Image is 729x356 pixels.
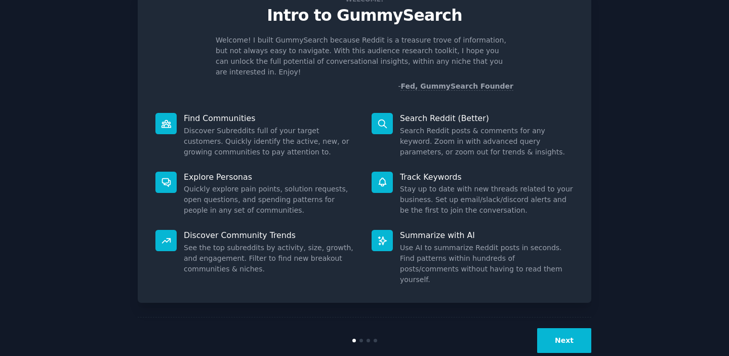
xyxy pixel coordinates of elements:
[400,172,574,182] p: Track Keywords
[148,7,581,24] p: Intro to GummySearch
[184,230,357,241] p: Discover Community Trends
[184,243,357,274] dd: See the top subreddits by activity, size, growth, and engagement. Filter to find new breakout com...
[184,184,357,216] dd: Quickly explore pain points, solution requests, open questions, and spending patterns for people ...
[184,126,357,157] dd: Discover Subreddits full of your target customers. Quickly identify the active, new, or growing c...
[400,126,574,157] dd: Search Reddit posts & comments for any keyword. Zoom in with advanced query parameters, or zoom o...
[400,82,513,91] a: Fed, GummySearch Founder
[400,184,574,216] dd: Stay up to date with new threads related to your business. Set up email/slack/discord alerts and ...
[184,113,357,124] p: Find Communities
[400,230,574,241] p: Summarize with AI
[400,113,574,124] p: Search Reddit (Better)
[398,81,513,92] div: -
[537,328,591,353] button: Next
[400,243,574,285] dd: Use AI to summarize Reddit posts in seconds. Find patterns within hundreds of posts/comments with...
[216,35,513,77] p: Welcome! I built GummySearch because Reddit is a treasure trove of information, but not always ea...
[184,172,357,182] p: Explore Personas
